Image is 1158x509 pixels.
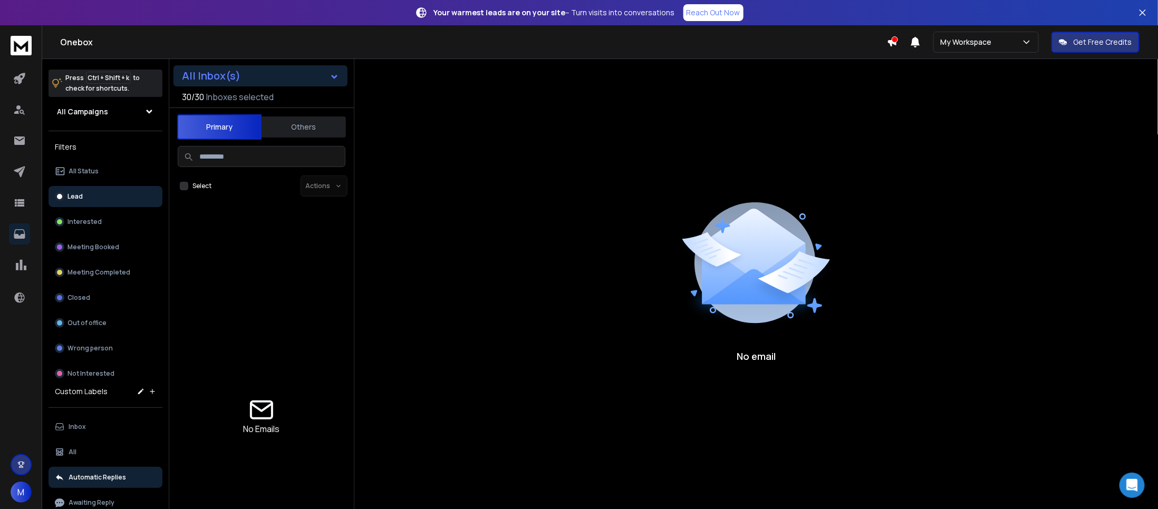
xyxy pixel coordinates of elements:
[49,363,162,384] button: Not Interested
[940,37,996,47] p: My Workspace
[737,349,776,364] p: No email
[182,91,204,103] span: 30 / 30
[182,71,240,81] h1: All Inbox(s)
[67,192,83,201] p: Lead
[177,114,262,140] button: Primary
[49,237,162,258] button: Meeting Booked
[55,386,108,397] h3: Custom Labels
[67,344,113,353] p: Wrong person
[434,7,566,17] strong: Your warmest leads are on your site
[1051,32,1140,53] button: Get Free Credits
[49,312,162,334] button: Out of office
[262,115,346,139] button: Others
[173,65,348,86] button: All Inbox(s)
[69,423,86,431] p: Inbox
[11,482,32,503] button: M
[57,106,108,117] h1: All Campaigns
[49,338,162,359] button: Wrong person
[49,416,162,437] button: Inbox
[683,4,744,21] a: Reach Out Now
[86,72,131,84] span: Ctrl + Shift + k
[49,211,162,232] button: Interested
[49,467,162,488] button: Automatic Replies
[67,268,130,277] p: Meeting Completed
[49,287,162,308] button: Closed
[11,36,32,55] img: logo
[434,7,675,18] p: – Turn visits into conversations
[49,140,162,154] h3: Filters
[67,293,90,302] p: Closed
[67,218,102,226] p: Interested
[69,448,76,456] p: All
[69,498,114,507] p: Awaiting Reply
[67,369,114,378] p: Not Interested
[49,262,162,283] button: Meeting Completed
[60,36,887,48] h1: Onebox
[69,167,99,175] p: All Status
[65,73,140,94] p: Press to check for shortcuts.
[244,423,280,435] p: No Emails
[49,186,162,207] button: Lead
[206,91,274,103] h3: Inboxes selected
[49,161,162,182] button: All Status
[1074,37,1132,47] p: Get Free Credits
[49,101,162,122] button: All Campaigns
[192,182,211,190] label: Select
[67,243,119,251] p: Meeting Booked
[69,473,126,482] p: Automatic Replies
[1120,473,1145,498] div: Open Intercom Messenger
[687,7,740,18] p: Reach Out Now
[49,442,162,463] button: All
[67,319,107,327] p: Out of office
